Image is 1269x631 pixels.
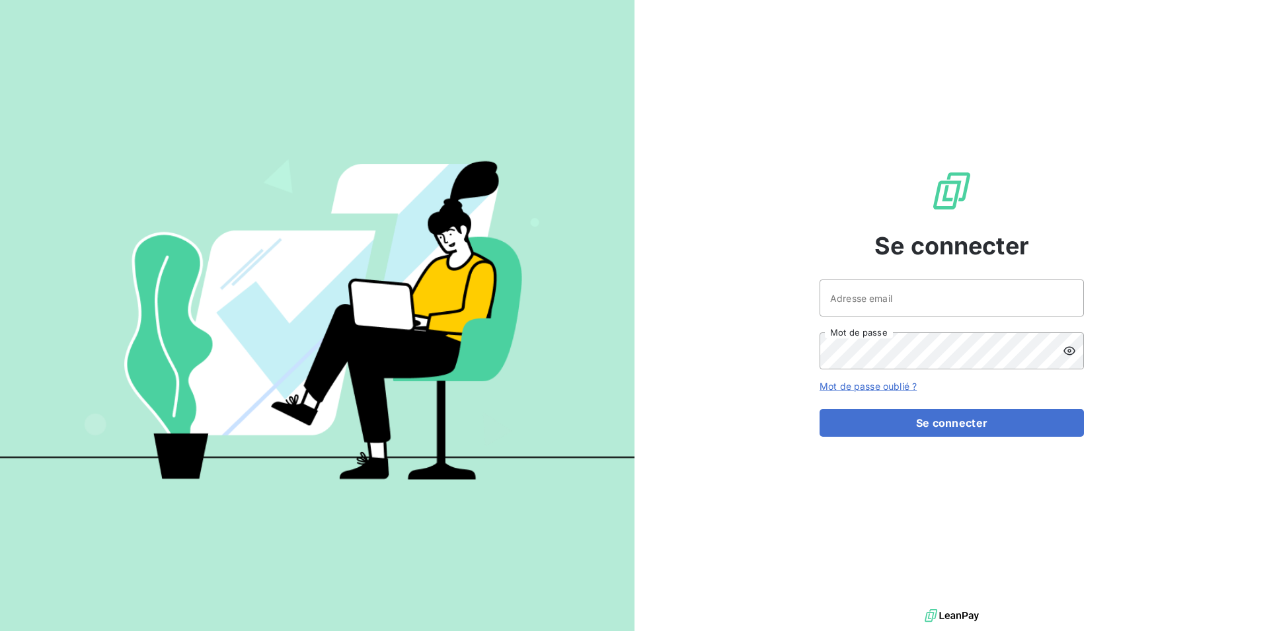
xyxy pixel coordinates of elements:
[925,606,979,626] img: logo
[820,409,1084,437] button: Se connecter
[820,279,1084,316] input: placeholder
[874,228,1029,264] span: Se connecter
[931,170,973,212] img: Logo LeanPay
[820,381,917,392] a: Mot de passe oublié ?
